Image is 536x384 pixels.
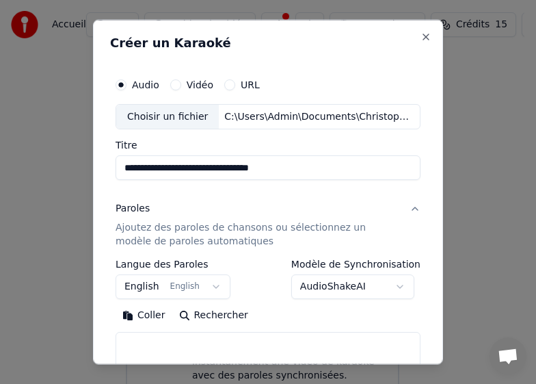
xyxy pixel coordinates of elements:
[116,140,420,150] label: Titre
[116,104,219,129] div: Choisir un fichier
[116,202,150,216] div: Paroles
[116,191,420,259] button: ParolesAjoutez des paroles de chansons ou sélectionnez un modèle de paroles automatiques
[241,79,260,89] label: URL
[116,305,172,327] button: Coller
[291,259,420,269] label: Modèle de Synchronisation
[116,221,399,248] p: Ajoutez des paroles de chansons ou sélectionnez un modèle de paroles automatiques
[116,259,230,269] label: Langue des Paroles
[110,36,426,49] h2: Créer un Karaoké
[132,79,159,89] label: Audio
[172,305,255,327] button: Rechercher
[219,110,420,123] div: C:\Users\Admin\Documents\Christophe_Mae_Je_me_lache(MP3+CDG_Karaoke)_10149493\[PERSON_NAME] - Je ...
[187,79,213,89] label: Vidéo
